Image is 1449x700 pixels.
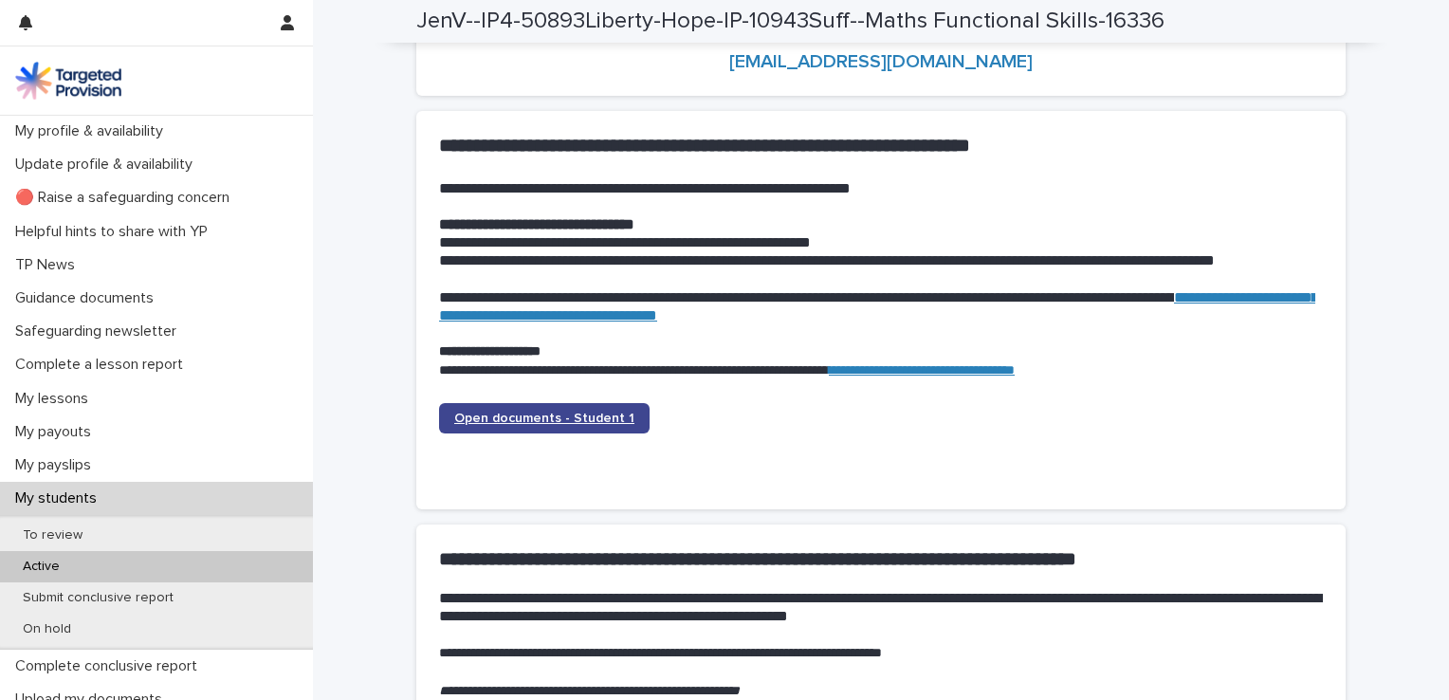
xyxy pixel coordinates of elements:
[8,489,112,507] p: My students
[8,621,86,637] p: On hold
[8,289,169,307] p: Guidance documents
[416,8,1165,35] h2: JenV--IP4-50893Liberty-Hope-IP-10943Suff--Maths Functional Skills-16336
[8,322,192,341] p: Safeguarding newsletter
[8,559,75,575] p: Active
[729,52,1033,71] a: [EMAIL_ADDRESS][DOMAIN_NAME]
[8,223,223,241] p: Helpful hints to share with YP
[439,403,650,433] a: Open documents - Student 1
[8,256,90,274] p: TP News
[454,412,634,425] span: Open documents - Student 1
[8,156,208,174] p: Update profile & availability
[8,423,106,441] p: My payouts
[8,390,103,408] p: My lessons
[8,590,189,606] p: Submit conclusive report
[8,657,212,675] p: Complete conclusive report
[8,189,245,207] p: 🔴 Raise a safeguarding concern
[8,456,106,474] p: My payslips
[15,62,121,100] img: M5nRWzHhSzIhMunXDL62
[8,356,198,374] p: Complete a lesson report
[8,122,178,140] p: My profile & availability
[8,527,98,543] p: To review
